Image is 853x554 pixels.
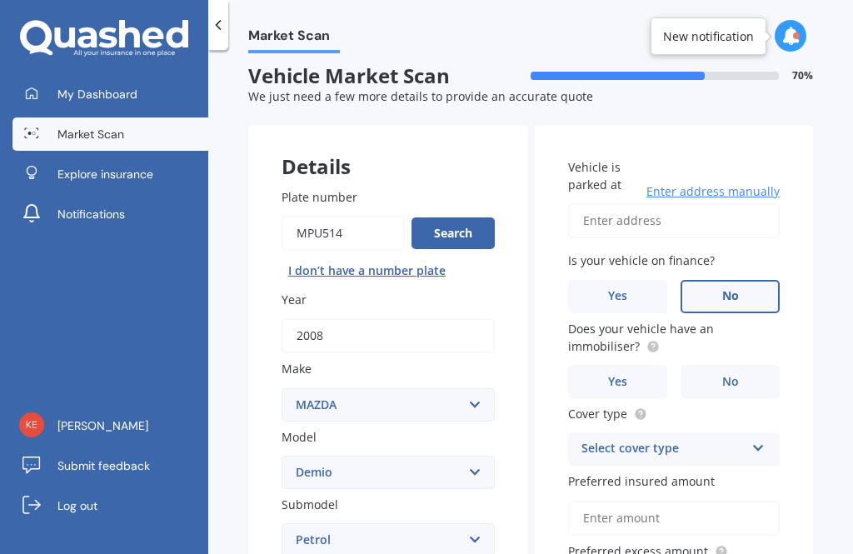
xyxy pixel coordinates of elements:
[608,375,627,389] span: Yes
[248,125,528,175] div: Details
[568,159,621,192] span: Vehicle is parked at
[12,197,208,231] a: Notifications
[12,157,208,191] a: Explore insurance
[282,257,452,284] button: I don’t have a number plate
[608,289,627,303] span: Yes
[57,417,148,434] span: [PERSON_NAME]
[792,70,813,82] span: 70 %
[282,362,312,377] span: Make
[282,429,317,445] span: Model
[57,206,125,222] span: Notifications
[581,439,745,459] div: Select cover type
[282,318,495,353] input: YYYY
[412,217,495,249] button: Search
[57,86,137,102] span: My Dashboard
[663,28,754,45] div: New notification
[57,126,124,142] span: Market Scan
[12,77,208,111] a: My Dashboard
[282,497,338,512] span: Submodel
[568,501,780,536] input: Enter amount
[57,497,97,514] span: Log out
[568,321,714,354] span: Does your vehicle have an immobiliser?
[568,253,715,269] span: Is your vehicle on finance?
[248,27,340,50] span: Market Scan
[12,117,208,151] a: Market Scan
[248,64,531,88] span: Vehicle Market Scan
[646,183,780,200] span: Enter address manually
[282,189,357,205] span: Plate number
[248,88,593,104] span: We just need a few more details to provide an accurate quote
[12,409,208,442] a: [PERSON_NAME]
[19,412,44,437] img: 1aad15b6236dfd02d1a0c73e0d655c63
[282,292,307,307] span: Year
[57,457,150,474] span: Submit feedback
[722,289,739,303] span: No
[12,449,208,482] a: Submit feedback
[12,489,208,522] a: Log out
[568,474,715,490] span: Preferred insured amount
[722,375,739,389] span: No
[282,216,405,251] input: Enter plate number
[57,166,153,182] span: Explore insurance
[568,203,780,238] input: Enter address
[568,406,627,422] span: Cover type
